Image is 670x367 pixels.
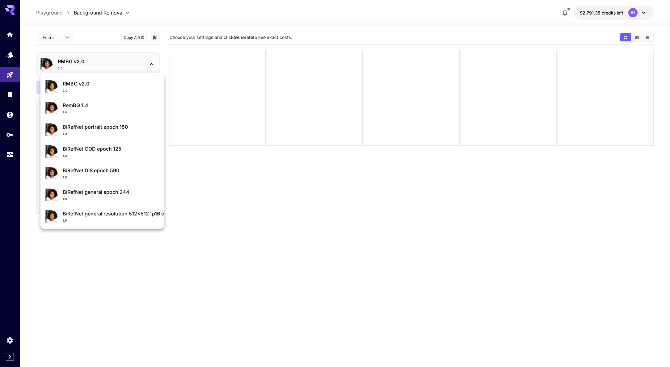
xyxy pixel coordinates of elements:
[45,121,159,139] div: BiRefNet portrait epoch 1501.0
[63,88,68,93] p: 2.0
[63,132,67,136] p: 1.0
[45,164,159,182] div: BiRefNet DIS epoch 5901.0
[63,167,159,174] p: BiRefNet DIS epoch 590
[63,123,159,131] p: BiRefNet portrait epoch 150
[63,197,67,201] p: 1.0
[45,77,159,95] div: RMBG v2.02.0
[45,143,159,161] div: BiRefNet COD epoch 1251.0
[63,80,159,87] p: RMBG v2.0
[63,110,67,115] p: 1.4
[63,153,67,158] p: 1.0
[63,102,159,109] p: RemBG 1.4
[45,207,159,225] div: BiRefNet general resolution 512x512 fp16 epoch 2161.0
[45,186,159,204] div: BiRefNet general epoch 2441.0
[63,145,159,152] p: BiRefNet COD epoch 125
[63,218,67,223] p: 1.0
[63,175,67,180] p: 1.0
[45,99,159,117] div: RemBG 1.41.4
[63,188,159,196] p: BiRefNet general epoch 244
[63,210,159,217] p: BiRefNet general resolution 512x512 fp16 epoch 216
